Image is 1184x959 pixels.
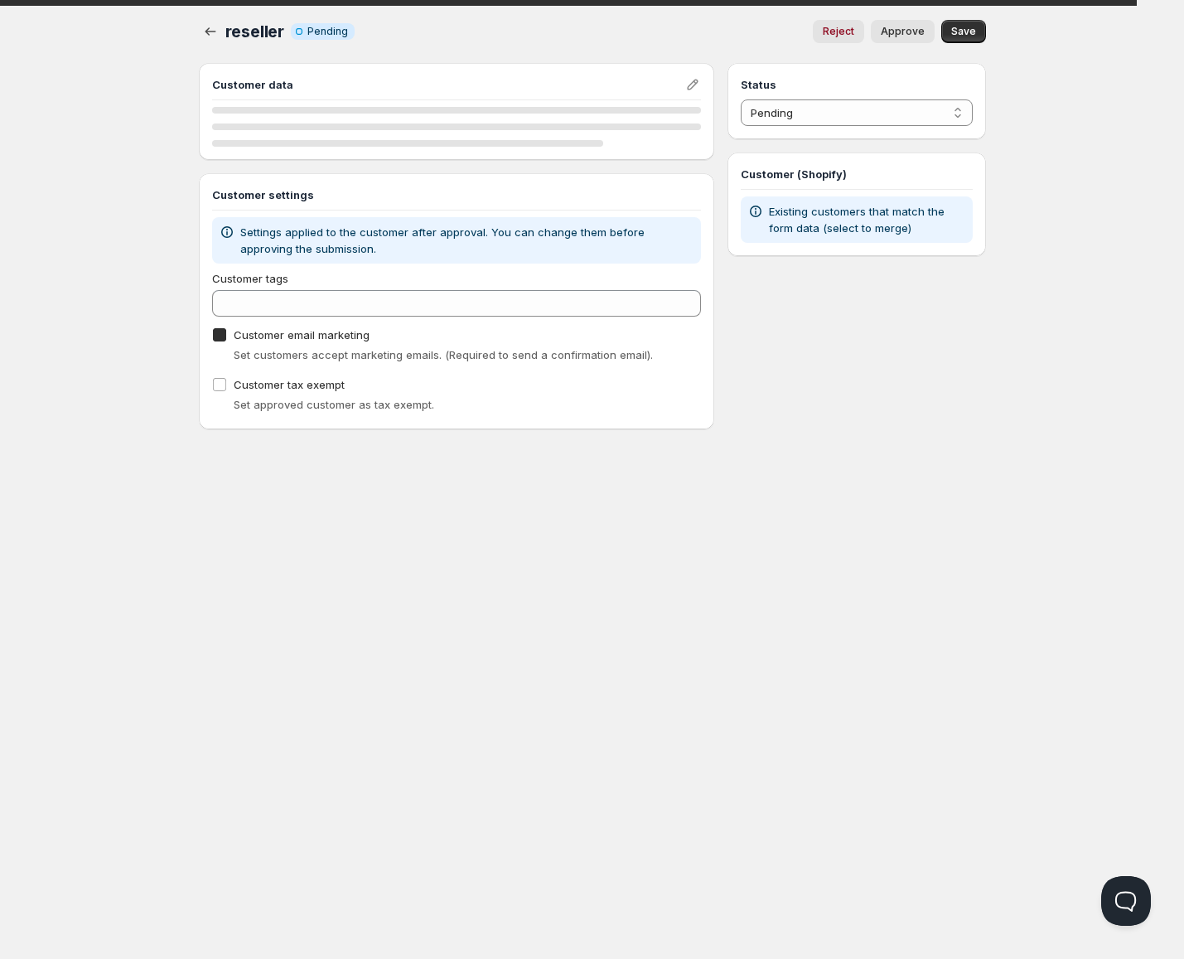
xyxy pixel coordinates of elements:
p: Settings applied to the customer after approval. You can change them before approving the submiss... [240,224,695,257]
span: Save [951,25,976,38]
span: Customer tags [212,272,288,285]
button: Reject [813,20,864,43]
span: Set customers accept marketing emails. (Required to send a confirmation email). [234,348,653,361]
h3: Customer data [212,76,685,93]
button: Save [941,20,986,43]
span: Pending [307,25,348,38]
h3: Status [741,76,972,93]
span: reseller [225,22,284,41]
h3: Customer settings [212,186,702,203]
p: Existing customers that match the form data (select to merge) [769,203,965,236]
span: Customer tax exempt [234,378,345,391]
span: Approve [881,25,925,38]
button: Approve [871,20,935,43]
span: Set approved customer as tax exempt. [234,398,434,411]
span: Customer email marketing [234,328,370,341]
iframe: Help Scout Beacon - Open [1101,876,1151,926]
button: Edit [681,73,704,96]
span: Reject [823,25,854,38]
h3: Customer (Shopify) [741,166,972,182]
